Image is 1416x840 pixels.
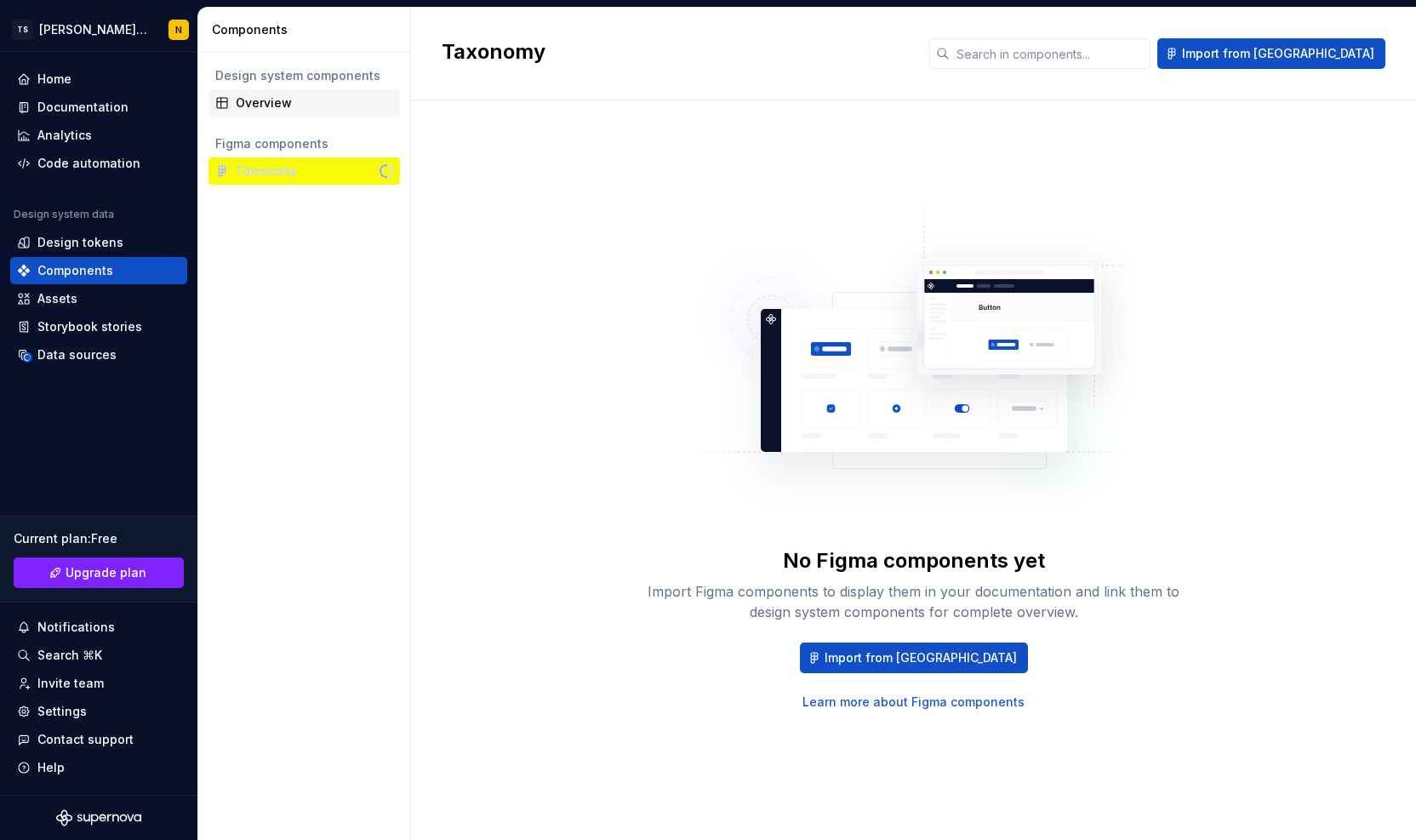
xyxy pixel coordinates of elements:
svg: Supernova Logo [56,809,141,826]
div: Documentation [37,99,128,116]
div: Current plan : Free [14,530,184,547]
div: N [175,23,182,37]
button: Contact support [10,726,187,753]
input: Search in components... [950,38,1150,69]
a: Upgrade plan [14,557,184,588]
div: Design system components [215,67,393,84]
a: Analytics [10,122,187,149]
button: TS[PERSON_NAME]'s DocumentationN [3,11,194,48]
button: Notifications [10,614,187,641]
div: Figma components [215,135,393,152]
div: Design tokens [37,234,123,251]
div: Design system data [14,208,114,221]
a: Components [10,257,187,284]
h2: Taxonomy [442,38,909,66]
div: Storybook stories [37,318,142,335]
div: [PERSON_NAME]'s Documentation [39,21,148,38]
span: Upgrade plan [66,564,146,581]
div: Search ⌘K [37,647,102,664]
span: Import from [GEOGRAPHIC_DATA] [1182,45,1374,62]
a: Code automation [10,150,187,177]
button: Search ⌘K [10,642,187,669]
button: Import from [GEOGRAPHIC_DATA] [800,643,1028,673]
a: Documentation [10,94,187,121]
div: Home [37,71,71,88]
div: Components [37,262,113,279]
a: Invite team [10,670,187,697]
a: Design tokens [10,229,187,256]
div: Settings [37,703,87,720]
div: Data sources [37,346,117,363]
div: Assets [37,290,77,307]
div: Analytics [37,127,92,144]
a: Overview [208,89,400,117]
div: Components [212,21,403,38]
button: Import from [GEOGRAPHIC_DATA] [1157,38,1385,69]
div: Invite team [37,675,104,692]
span: Import from [GEOGRAPHIC_DATA] [825,649,1017,666]
div: No Figma components yet [783,547,1045,574]
a: Storybook stories [10,313,187,340]
a: Home [10,66,187,93]
div: Import Figma components to display them in your documentation and link them to design system comp... [642,581,1186,622]
div: TS [12,20,32,40]
a: Learn more about Figma components [802,694,1025,711]
div: Contact support [37,731,134,748]
div: Code automation [37,155,140,172]
div: Overview [236,94,393,111]
a: Data sources [10,341,187,369]
div: Notifications [37,619,115,636]
a: Settings [10,698,187,725]
div: Help [37,759,65,776]
button: Help [10,754,187,781]
a: Assets [10,285,187,312]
